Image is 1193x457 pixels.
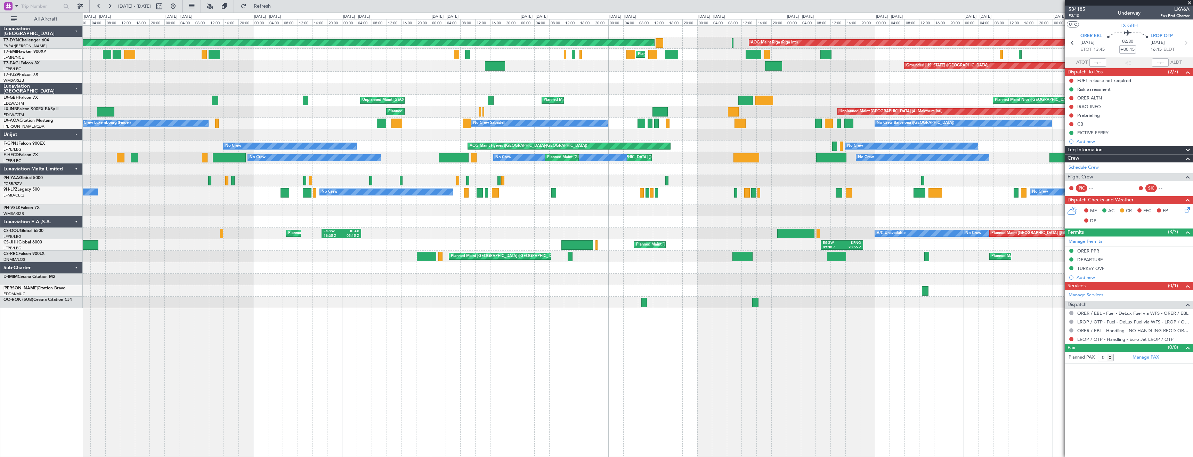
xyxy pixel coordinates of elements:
div: PIC [1076,184,1087,192]
div: 00:00 [608,19,623,25]
div: 08:00 [549,19,564,25]
div: No Crew [250,152,266,163]
div: 20:00 [594,19,609,25]
a: LFMD/CEQ [3,193,24,198]
div: No Crew [858,152,874,163]
a: T7-DYNChallenger 604 [3,38,49,42]
span: ATOT [1076,59,1088,66]
div: Underway [1118,9,1141,17]
div: DEPARTURE [1077,257,1103,263]
span: [DATE] - [DATE] [118,3,151,9]
a: T7-PJ29Falcon 7X [3,73,38,77]
div: No Crew [495,152,511,163]
div: 16:00 [756,19,771,25]
span: [DATE] [1080,39,1095,46]
span: Dispatch Checks and Weather [1068,196,1134,204]
input: Trip Number [21,1,61,11]
div: - - [1089,185,1105,191]
div: 20:00 [149,19,164,25]
span: 534185 [1069,6,1085,13]
div: No Crew [965,228,981,239]
span: ORER EBL [1080,33,1102,40]
div: 04:00 [890,19,904,25]
span: LX-GBH [1120,22,1138,29]
a: ORER / EBL - Fuel - DeLux Fuel via WFS - ORER / EBL [1077,310,1188,316]
div: 20:00 [505,19,520,25]
div: [DATE] - [DATE] [965,14,991,20]
a: EDLW/DTM [3,101,24,106]
span: LX-INB [3,107,17,111]
a: 9H-LPZLegacy 500 [3,187,40,192]
span: CS-JHH [3,240,18,244]
a: LFMN/NCE [3,55,24,60]
span: (3/3) [1168,228,1178,235]
div: No Crew [847,141,863,151]
div: Risk assessment [1077,86,1111,92]
a: LFPB/LBG [3,234,22,239]
div: 00:00 [875,19,890,25]
div: 00:00 [164,19,179,25]
div: 08:00 [372,19,387,25]
span: ETOT [1080,46,1092,53]
div: 00:00 [786,19,801,25]
div: FICTIVE FERRY [1077,130,1109,136]
div: [DATE] - [DATE] [787,14,814,20]
div: Add new [1077,138,1190,144]
a: [PERSON_NAME]Citation Bravo [3,286,65,290]
button: UTC [1067,21,1079,27]
span: 9H-VSLK [3,206,21,210]
div: 16:00 [1023,19,1038,25]
button: All Aircraft [8,14,75,25]
a: T7-EAGLFalcon 8X [3,61,40,65]
div: 08:00 [283,19,298,25]
span: Crew [1068,154,1079,162]
div: 04:00 [979,19,993,25]
span: FP [1163,208,1168,215]
input: --:-- [1089,58,1106,67]
span: LROP OTP [1151,33,1173,40]
div: [DATE] - [DATE] [698,14,725,20]
span: (2/7) [1168,68,1178,75]
div: 12:00 [387,19,401,25]
a: LX-AOACitation Mustang [3,119,53,123]
div: 04:00 [801,19,816,25]
div: 08:00 [460,19,475,25]
a: FCBB/BZV [3,181,22,186]
div: KRNO [842,241,861,246]
div: Planned Maint [GEOGRAPHIC_DATA] ([GEOGRAPHIC_DATA]) [288,228,398,239]
div: Add new [1077,274,1190,280]
a: WMSA/SZB [3,78,24,83]
div: 12:00 [298,19,313,25]
div: Planned Maint [GEOGRAPHIC_DATA] ([GEOGRAPHIC_DATA]) [581,152,691,163]
span: Pax [1068,344,1075,352]
div: 00:00 [253,19,268,25]
div: 18:35 Z [324,234,341,239]
a: F-GPNJFalcon 900EX [3,142,45,146]
a: LX-GBHFalcon 7X [3,96,38,100]
div: No Crew Barcelona ([GEOGRAPHIC_DATA]) [877,118,954,128]
div: 16:00 [135,19,150,25]
span: CS-DOU [3,229,20,233]
div: ORER PPR [1077,248,1099,254]
div: 20:00 [327,19,342,25]
div: 12:00 [741,19,756,25]
div: 16:00 [401,19,416,25]
div: Grounded [US_STATE] ([GEOGRAPHIC_DATA]) [906,61,988,71]
span: F-HECD [3,153,19,157]
a: 9H-VSLKFalcon 7X [3,206,40,210]
a: LFPB/LBG [3,246,22,251]
div: Planned Maint Nice ([GEOGRAPHIC_DATA]) [995,95,1072,105]
span: OO-ROK (SUB) [3,298,33,302]
a: CS-DOUGlobal 6500 [3,229,43,233]
div: 08:00 [904,19,919,25]
span: 16:15 [1151,46,1162,53]
div: [DATE] - [DATE] [343,14,370,20]
a: DNMM/LOS [3,257,25,262]
div: 12:00 [653,19,668,25]
span: T7-DYN [3,38,19,42]
a: LROP / OTP - Fuel - DeLux Fuel via WFS - LROP / OTP [1077,319,1190,325]
span: MF [1090,208,1097,215]
span: LX-GBH [3,96,19,100]
div: 04:00 [90,19,105,25]
div: 00:00 [1053,19,1068,25]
